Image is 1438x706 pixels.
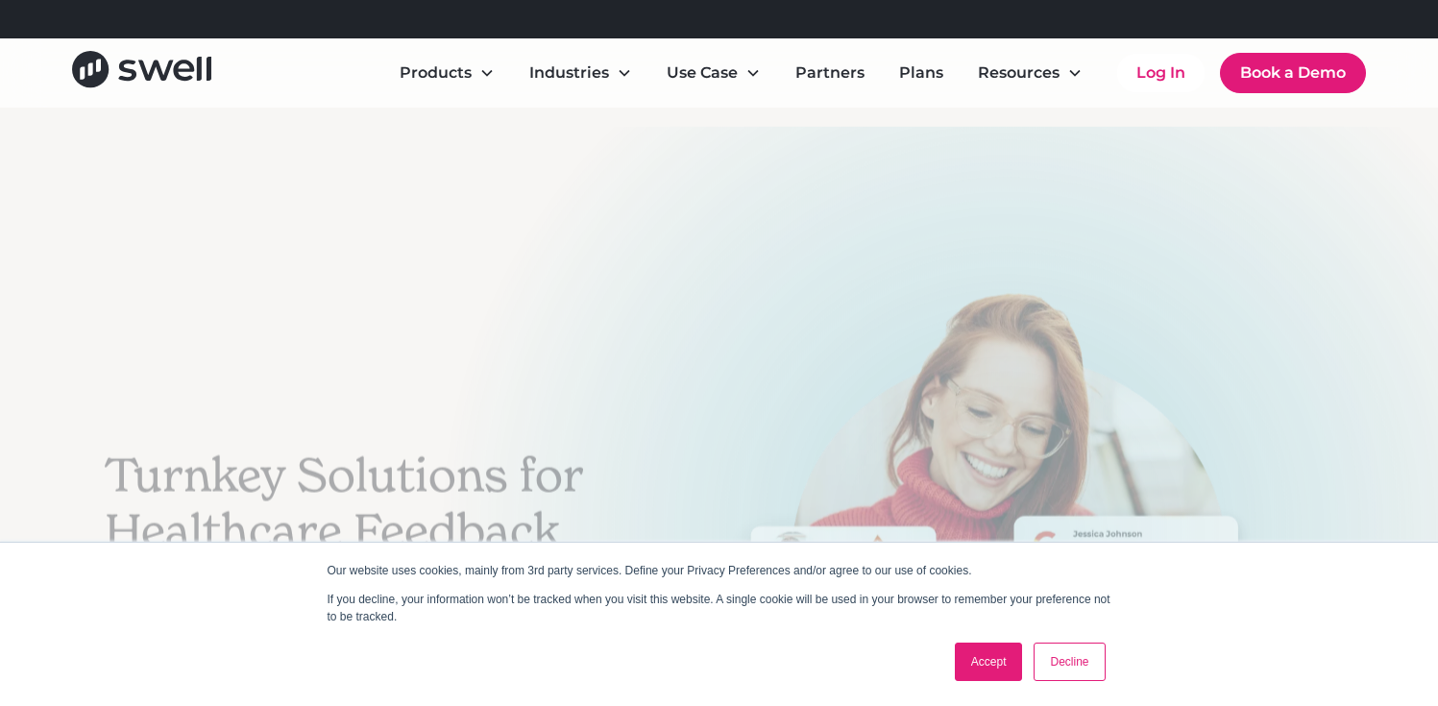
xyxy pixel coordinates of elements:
a: Decline [1034,643,1105,681]
p: Our website uses cookies, mainly from 3rd party services. Define your Privacy Preferences and/or ... [328,562,1111,579]
p: If you decline, your information won’t be tracked when you visit this website. A single cookie wi... [328,591,1111,625]
div: Products [400,61,472,85]
div: Products [384,54,510,92]
a: Book a Demo [1220,53,1366,93]
div: Industries [514,54,647,92]
div: Use Case [667,61,738,85]
a: Plans [884,54,959,92]
a: Partners [780,54,880,92]
div: Resources [978,61,1060,85]
h2: Turnkey Solutions for Healthcare Feedback [105,449,623,559]
a: Accept [955,643,1023,681]
div: Resources [963,54,1098,92]
div: Use Case [651,54,776,92]
div: Industries [529,61,609,85]
a: Log In [1117,54,1205,92]
a: home [72,51,211,94]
